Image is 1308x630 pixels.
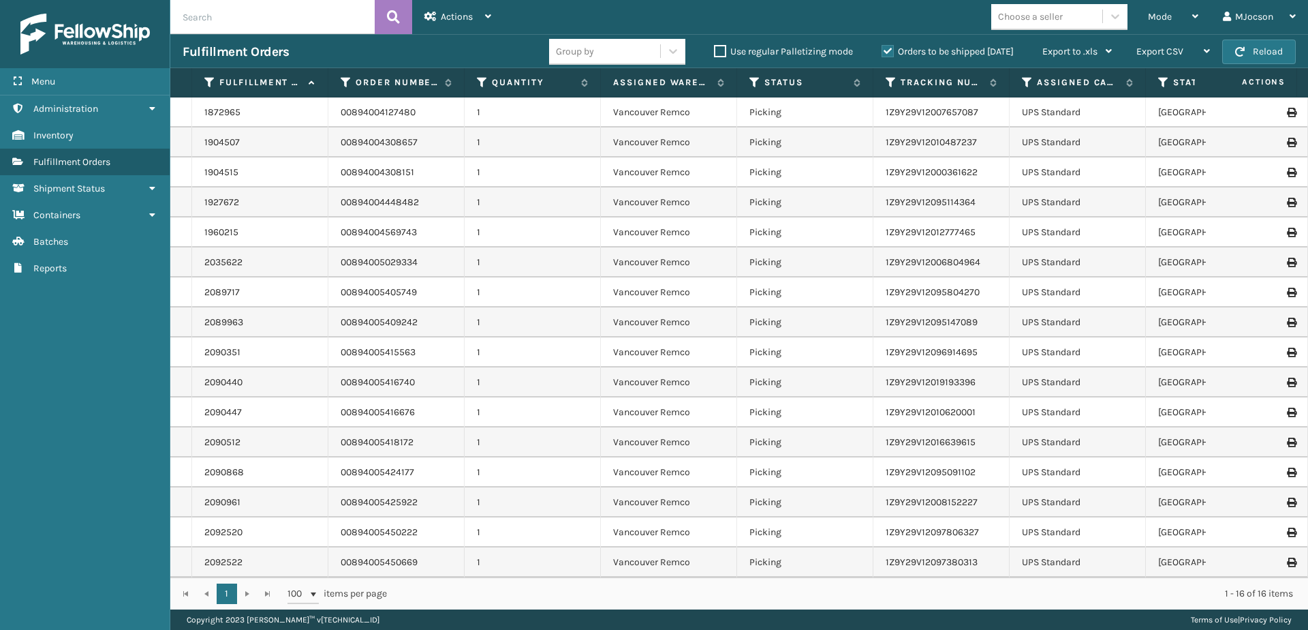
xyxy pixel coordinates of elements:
a: 1Z9Y29V12016639615 [886,436,976,448]
td: 1 [465,277,601,307]
td: [GEOGRAPHIC_DATA] [1146,517,1282,547]
span: Containers [33,209,80,221]
td: 00894004569743 [328,217,465,247]
a: 1 [217,584,237,604]
td: [GEOGRAPHIC_DATA] [1146,97,1282,127]
td: Vancouver Remco [601,307,737,337]
span: Mode [1148,11,1172,22]
td: [GEOGRAPHIC_DATA] [1146,367,1282,397]
i: Print Label [1287,258,1295,267]
td: 1 [465,367,601,397]
a: 1Z9Y29V12010620001 [886,406,976,418]
td: 00894004308151 [328,157,465,187]
span: Export CSV [1136,46,1183,57]
a: 2089963 [204,316,243,329]
td: 1 [465,187,601,217]
td: [GEOGRAPHIC_DATA] [1146,337,1282,367]
a: 1Z9Y29V12096914695 [886,346,978,358]
a: 1960215 [204,226,238,239]
td: UPS Standard [1010,217,1146,247]
td: Vancouver Remco [601,367,737,397]
td: [GEOGRAPHIC_DATA] [1146,487,1282,517]
td: UPS Standard [1010,127,1146,157]
a: 2090440 [204,376,243,389]
td: Vancouver Remco [601,97,737,127]
a: 1927672 [204,196,239,209]
td: Picking [737,517,873,547]
i: Print Label [1287,558,1295,567]
td: Vancouver Remco [601,337,737,367]
i: Print Label [1287,408,1295,417]
span: Administration [33,103,98,115]
td: 1 [465,487,601,517]
span: Actions [441,11,473,22]
td: 00894005409242 [328,307,465,337]
a: 2089717 [204,286,240,299]
label: Tracking Number [901,76,983,89]
td: Vancouver Remco [601,157,737,187]
td: UPS Standard [1010,457,1146,487]
label: Status [764,76,847,89]
td: 1 [465,337,601,367]
td: Picking [737,157,873,187]
td: 00894004448482 [328,187,465,217]
a: Privacy Policy [1240,615,1292,625]
td: Picking [737,337,873,367]
a: 2090351 [204,346,240,359]
label: Order Number [356,76,438,89]
td: [GEOGRAPHIC_DATA] [1146,397,1282,427]
i: Print Label [1287,318,1295,327]
span: Inventory [33,130,74,141]
a: 1Z9Y29V12000361622 [886,166,978,178]
td: Vancouver Remco [601,397,737,427]
td: Vancouver Remco [601,187,737,217]
a: 1Z9Y29V12095804270 [886,286,980,298]
td: UPS Standard [1010,187,1146,217]
td: Picking [737,187,873,217]
td: UPS Standard [1010,157,1146,187]
td: [GEOGRAPHIC_DATA] [1146,157,1282,187]
td: Vancouver Remco [601,127,737,157]
td: UPS Standard [1010,97,1146,127]
td: Picking [737,487,873,517]
span: Export to .xls [1042,46,1097,57]
td: 00894005416740 [328,367,465,397]
td: Vancouver Remco [601,217,737,247]
td: 00894005450669 [328,547,465,577]
td: Vancouver Remco [601,517,737,547]
td: Vancouver Remco [601,487,737,517]
a: 1Z9Y29V12095147089 [886,316,978,328]
td: [GEOGRAPHIC_DATA] [1146,547,1282,577]
span: items per page [287,584,387,604]
td: 00894005029334 [328,247,465,277]
td: Vancouver Remco [601,427,737,457]
td: Picking [737,307,873,337]
td: [GEOGRAPHIC_DATA] [1146,217,1282,247]
a: 2090512 [204,436,240,449]
td: Vancouver Remco [601,247,737,277]
td: Vancouver Remco [601,277,737,307]
i: Print Label [1287,108,1295,117]
a: 1904515 [204,166,238,179]
label: Assigned Carrier Service [1037,76,1119,89]
td: UPS Standard [1010,307,1146,337]
td: 1 [465,217,601,247]
td: [GEOGRAPHIC_DATA] [1146,427,1282,457]
td: [GEOGRAPHIC_DATA] [1146,127,1282,157]
a: 2035622 [204,256,243,269]
td: [GEOGRAPHIC_DATA] [1146,247,1282,277]
td: UPS Standard [1010,547,1146,577]
a: 2092520 [204,526,243,539]
td: Picking [737,247,873,277]
a: 1Z9Y29V12010487237 [886,136,977,148]
td: 1 [465,457,601,487]
h3: Fulfillment Orders [183,44,289,60]
a: 1Z9Y29V12012777465 [886,226,976,238]
td: 00894005415563 [328,337,465,367]
td: 1 [465,307,601,337]
i: Print Label [1287,528,1295,537]
td: 00894005450222 [328,517,465,547]
span: Actions [1199,71,1294,93]
td: 1 [465,427,601,457]
a: 1904507 [204,136,240,149]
